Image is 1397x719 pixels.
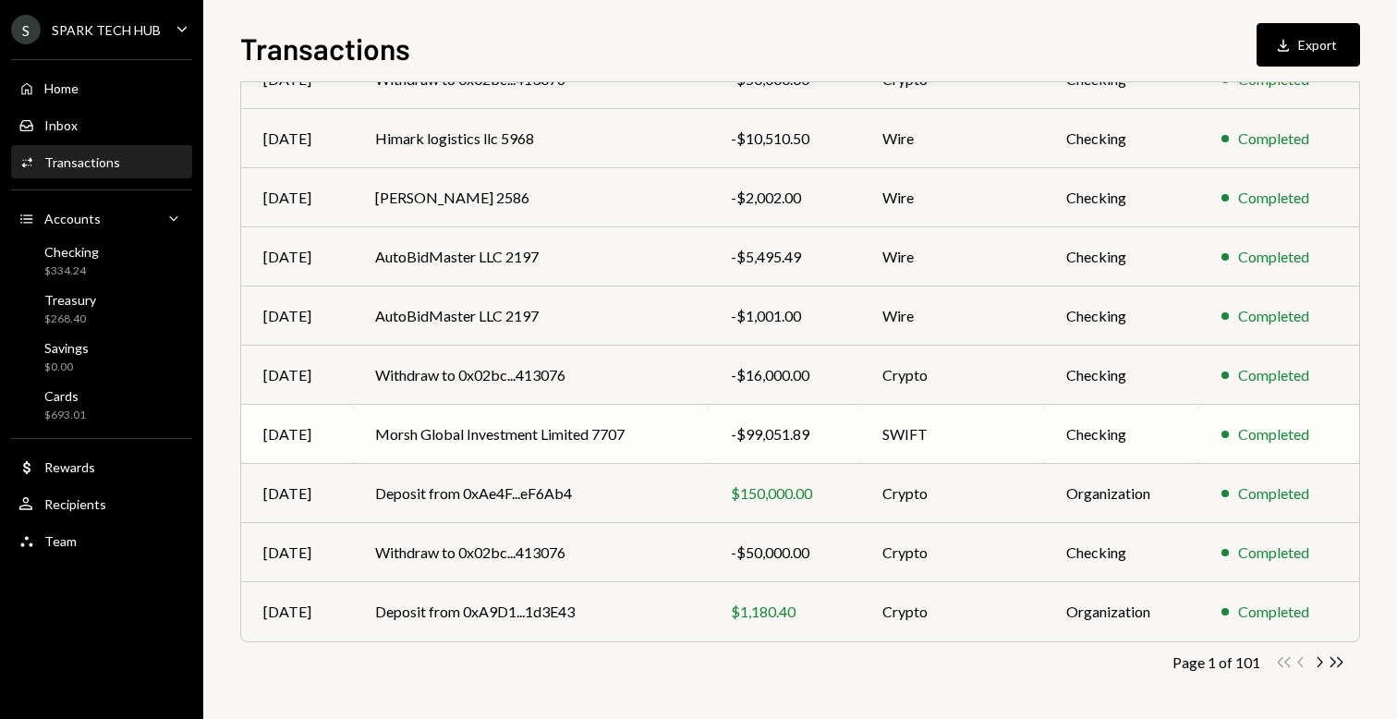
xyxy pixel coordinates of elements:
[731,305,839,327] div: -$1,001.00
[263,482,331,505] div: [DATE]
[731,542,839,564] div: -$50,000.00
[353,227,709,286] td: AutoBidMaster LLC 2197
[353,464,709,523] td: Deposit from 0xAe4F...eF6Ab4
[263,128,331,150] div: [DATE]
[1238,364,1309,386] div: Completed
[44,292,96,308] div: Treasury
[11,201,192,235] a: Accounts
[860,346,1043,405] td: Crypto
[353,109,709,168] td: Himark logistics llc 5968
[1238,246,1309,268] div: Completed
[44,340,89,356] div: Savings
[44,154,120,170] div: Transactions
[860,109,1043,168] td: Wire
[44,359,89,375] div: $0.00
[353,523,709,582] td: Withdraw to 0x02bc...413076
[860,464,1043,523] td: Crypto
[11,487,192,520] a: Recipients
[731,601,839,623] div: $1,180.40
[11,286,192,331] a: Treasury$268.40
[263,187,331,209] div: [DATE]
[1044,168,1199,227] td: Checking
[1238,542,1309,564] div: Completed
[1044,227,1199,286] td: Checking
[44,117,78,133] div: Inbox
[11,383,192,427] a: Cards$693.01
[44,388,86,404] div: Cards
[11,145,192,178] a: Transactions
[1044,109,1199,168] td: Checking
[11,524,192,557] a: Team
[11,450,192,483] a: Rewards
[731,482,839,505] div: $150,000.00
[860,168,1043,227] td: Wire
[731,187,839,209] div: -$2,002.00
[11,71,192,104] a: Home
[1044,464,1199,523] td: Organization
[731,364,839,386] div: -$16,000.00
[1172,653,1260,671] div: Page 1 of 101
[44,496,106,512] div: Recipients
[11,108,192,141] a: Inbox
[263,542,331,564] div: [DATE]
[11,335,192,379] a: Savings$0.00
[263,305,331,327] div: [DATE]
[44,459,95,475] div: Rewards
[1044,286,1199,346] td: Checking
[11,15,41,44] div: S
[44,533,77,549] div: Team
[240,30,410,67] h1: Transactions
[1238,128,1309,150] div: Completed
[1044,523,1199,582] td: Checking
[44,244,99,260] div: Checking
[860,286,1043,346] td: Wire
[860,227,1043,286] td: Wire
[353,346,709,405] td: Withdraw to 0x02bc...413076
[44,408,86,423] div: $693.01
[263,423,331,445] div: [DATE]
[353,582,709,641] td: Deposit from 0xA9D1...1d3E43
[44,211,101,226] div: Accounts
[1044,582,1199,641] td: Organization
[353,405,709,464] td: Morsh Global Investment Limited 7707
[263,246,331,268] div: [DATE]
[731,128,839,150] div: -$10,510.50
[1257,23,1360,67] button: Export
[731,423,839,445] div: -$99,051.89
[11,238,192,283] a: Checking$334.24
[1044,405,1199,464] td: Checking
[860,405,1043,464] td: SWIFT
[263,364,331,386] div: [DATE]
[731,246,839,268] div: -$5,495.49
[44,80,79,96] div: Home
[860,523,1043,582] td: Crypto
[52,22,161,38] div: SPARK TECH HUB
[44,263,99,279] div: $334.24
[44,311,96,327] div: $268.40
[1238,423,1309,445] div: Completed
[1238,305,1309,327] div: Completed
[353,168,709,227] td: [PERSON_NAME] 2586
[1238,482,1309,505] div: Completed
[860,582,1043,641] td: Crypto
[1044,346,1199,405] td: Checking
[263,601,331,623] div: [DATE]
[353,286,709,346] td: AutoBidMaster LLC 2197
[1238,187,1309,209] div: Completed
[1238,601,1309,623] div: Completed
